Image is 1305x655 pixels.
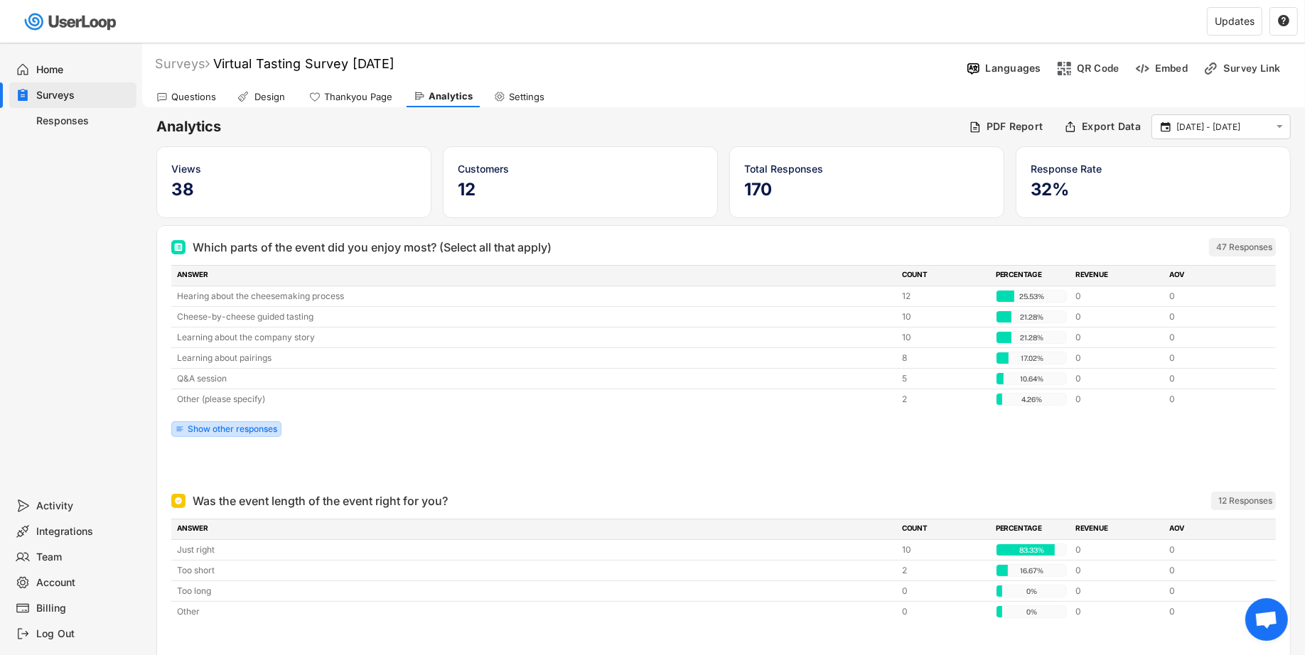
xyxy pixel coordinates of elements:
[177,269,893,282] div: ANSWER
[1075,352,1161,364] div: 0
[177,310,893,323] div: Cheese-by-cheese guided tasting
[1169,269,1255,282] div: AOV
[1169,352,1255,364] div: 0
[1155,62,1188,75] div: Embed
[1169,585,1255,597] div: 0
[999,373,1065,386] div: 10.64%
[902,269,987,282] div: COUNT
[458,179,703,200] h5: 12
[37,627,131,641] div: Log Out
[1203,61,1218,76] img: LinkMinor.svg
[213,56,394,71] font: Virtual Tasting Survey [DATE]
[999,332,1065,345] div: 21.28%
[324,91,392,103] div: Thankyou Page
[1031,179,1276,200] h5: 32%
[1277,121,1284,133] text: 
[999,291,1065,303] div: 25.53%
[171,179,417,200] h5: 38
[902,564,987,577] div: 2
[999,565,1065,578] div: 16.67%
[177,372,893,385] div: Q&A session
[1169,290,1255,303] div: 0
[999,394,1065,406] div: 4.26%
[177,331,893,344] div: Learning about the company story
[37,89,131,102] div: Surveys
[999,352,1065,365] div: 17.02%
[999,585,1065,598] div: 0%
[1169,564,1255,577] div: 0
[177,585,893,597] div: Too long
[999,606,1065,619] div: 0%
[1075,290,1161,303] div: 0
[999,311,1065,324] div: 21.28%
[171,161,417,176] div: Views
[744,161,989,176] div: Total Responses
[966,61,981,76] img: Language%20Icon.svg
[902,352,987,364] div: 8
[171,91,216,103] div: Questions
[1169,393,1255,406] div: 0
[37,63,131,77] div: Home
[986,62,1041,75] div: Languages
[996,523,1067,536] div: PERCENTAGE
[987,120,1043,133] div: PDF Report
[174,497,183,505] img: Single Select
[902,331,987,344] div: 10
[1075,372,1161,385] div: 0
[37,114,131,128] div: Responses
[252,91,288,103] div: Design
[1216,242,1272,253] div: 47 Responses
[744,179,989,200] h5: 170
[1075,523,1161,536] div: REVENUE
[1075,585,1161,597] div: 0
[1176,120,1270,134] input: Select Date Range
[1057,61,1072,76] img: ShopcodesMajor.svg
[1169,331,1255,344] div: 0
[1159,121,1173,134] button: 
[1277,15,1290,28] button: 
[996,269,1067,282] div: PERCENTAGE
[1169,523,1255,536] div: AOV
[37,551,131,564] div: Team
[902,393,987,406] div: 2
[1075,331,1161,344] div: 0
[458,161,703,176] div: Customers
[177,290,893,303] div: Hearing about the cheesemaking process
[1223,62,1294,75] div: Survey Link
[1031,161,1276,176] div: Response Rate
[429,90,473,102] div: Analytics
[509,91,544,103] div: Settings
[902,605,987,618] div: 0
[902,523,987,536] div: COUNT
[1218,495,1272,507] div: 12 Responses
[156,117,958,136] h6: Analytics
[1169,310,1255,323] div: 0
[1245,598,1288,641] div: Open chat
[188,425,277,433] div: Show other responses
[37,576,131,590] div: Account
[37,525,131,538] div: Integrations
[1077,62,1119,75] div: QR Code
[174,243,183,251] img: Multi Select
[1075,605,1161,618] div: 0
[902,585,987,597] div: 0
[21,7,122,36] img: userloop-logo-01.svg
[177,523,893,536] div: ANSWER
[1274,121,1287,133] button: 
[1075,393,1161,406] div: 0
[1075,310,1161,323] div: 0
[177,393,893,406] div: Other (please specify)
[155,55,210,72] div: Surveys
[193,492,448,509] div: Was the event length of the event right for you?
[1075,543,1161,556] div: 0
[1215,16,1255,26] div: Updates
[1278,14,1289,27] text: 
[1135,61,1150,76] img: EmbedMinor.svg
[999,544,1065,557] div: 83.33%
